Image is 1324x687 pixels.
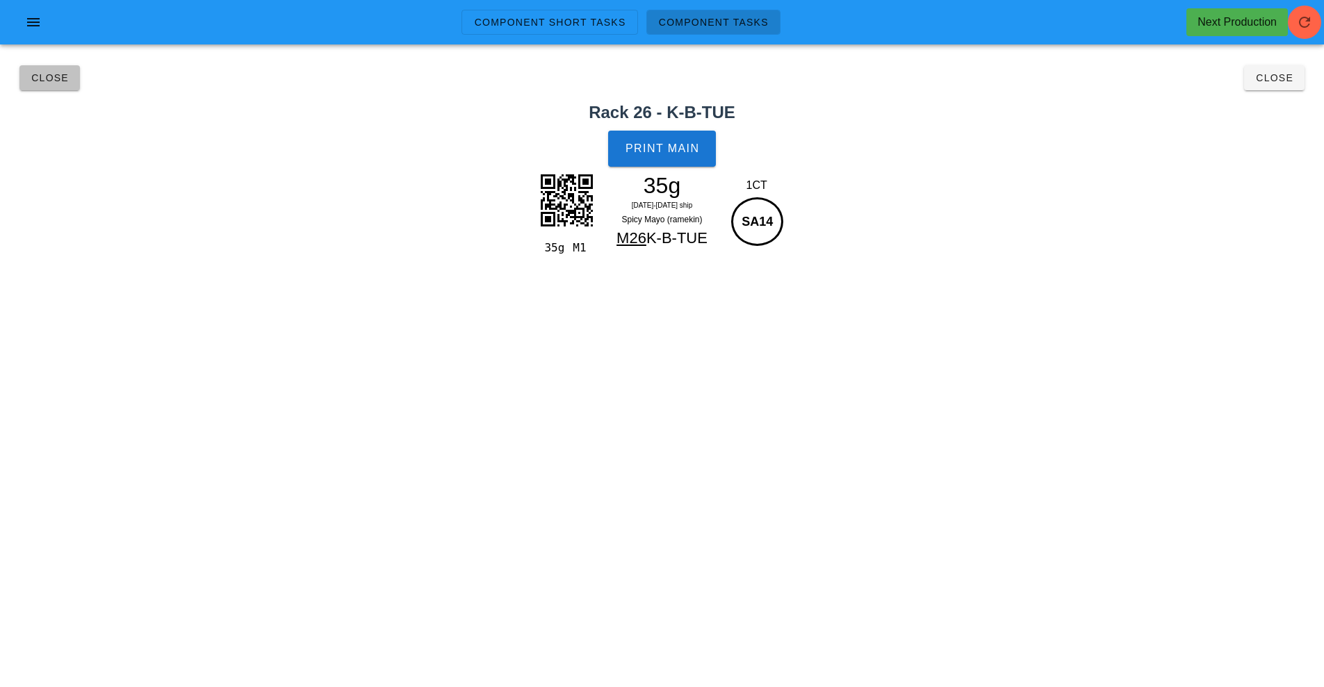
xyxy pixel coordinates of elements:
[532,165,601,235] img: hZBIIQQlBbGhJCFYJOtQghBaWFMCFkINtkqhBCUFsaEkIVgk61CCEFpYUwIWQg22SqEEJQWxoSQhWCTrb4Bw5d3PtNp12wAAA...
[19,65,80,90] button: Close
[31,72,69,83] span: Close
[608,131,715,167] button: Print Main
[567,239,596,257] div: M1
[625,142,700,155] span: Print Main
[731,197,783,246] div: SA14
[632,201,692,209] span: [DATE]-[DATE] ship
[646,10,780,35] a: Component Tasks
[539,239,567,257] div: 35g
[1255,72,1293,83] span: Close
[8,100,1316,125] h2: Rack 26 - K-B-TUE
[646,229,708,247] span: K-B-TUE
[1198,14,1277,31] div: Next Production
[616,229,646,247] span: M26
[461,10,637,35] a: Component Short Tasks
[728,177,785,194] div: 1CT
[1244,65,1305,90] button: Close
[602,175,723,196] div: 35g
[473,17,626,28] span: Component Short Tasks
[658,17,769,28] span: Component Tasks
[602,213,723,226] div: Spicy Mayo (ramekin)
